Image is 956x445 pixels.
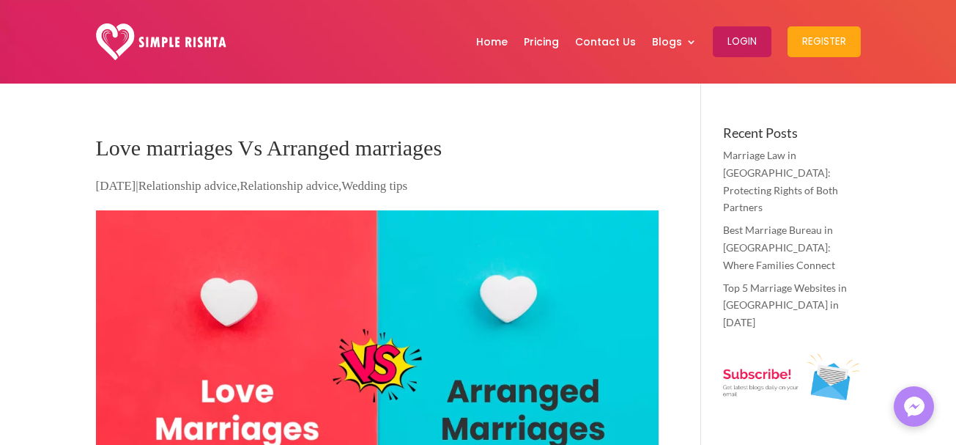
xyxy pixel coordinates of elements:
[341,179,407,193] a: Wedding tips
[723,224,835,271] a: Best Marriage Bureau in [GEOGRAPHIC_DATA]: Where Families Connect
[575,4,636,80] a: Contact Us
[723,149,838,213] a: Marriage Law in [GEOGRAPHIC_DATA]: Protecting Rights of Both Partners
[138,179,237,193] a: Relationship advice
[713,4,771,80] a: Login
[713,26,771,57] button: Login
[96,177,659,206] p: | , ,
[652,4,697,80] a: Blogs
[96,126,659,177] h1: Love marriages Vs Arranged marriages
[900,392,929,422] img: Messenger
[476,4,508,80] a: Home
[788,4,861,80] a: Register
[240,179,338,193] a: Relationship advice
[524,4,559,80] a: Pricing
[788,26,861,57] button: Register
[723,282,847,329] a: Top 5 Marriage Websites in [GEOGRAPHIC_DATA] in [DATE]
[96,179,136,193] span: [DATE]
[723,126,861,147] h4: Recent Posts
